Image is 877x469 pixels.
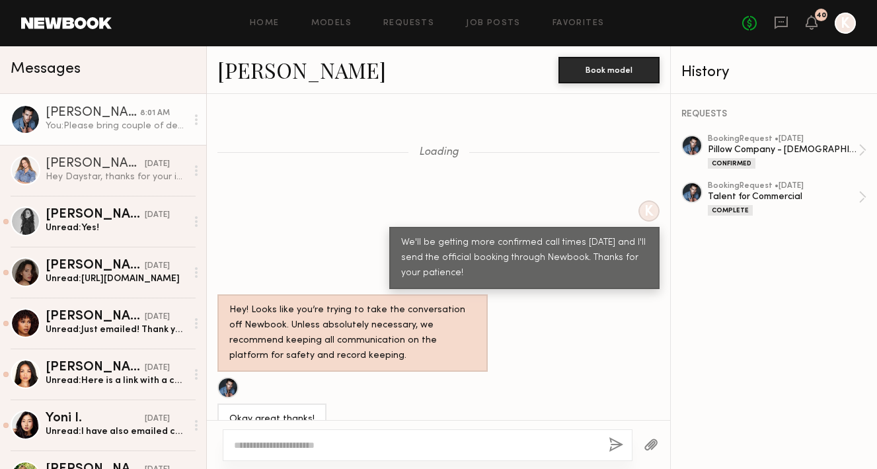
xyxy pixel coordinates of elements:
div: [DATE] [145,158,170,171]
div: Confirmed [708,158,755,169]
div: [PERSON_NAME] [46,310,145,323]
div: [PERSON_NAME] [46,107,140,120]
span: Messages [11,62,81,77]
div: [PERSON_NAME] [46,361,145,374]
div: booking Request • [DATE] [708,135,858,144]
div: Unread: Yes! [46,222,186,234]
div: Unread: Just emailed! Thank you [PERSON_NAME] [46,323,186,336]
div: Yoni I. [46,412,145,425]
div: REQUESTS [681,110,866,119]
div: Hey Daystar, thanks for your interest. I can do in perpetuity for social but not anything else. I... [46,171,186,183]
a: Favorites [553,19,605,28]
div: [DATE] [145,311,170,323]
div: Pillow Company - [DEMOGRAPHIC_DATA] Model Needed - [GEOGRAPHIC_DATA] [708,144,858,156]
div: booking Request • [DATE] [708,182,858,191]
div: 40 [816,12,826,19]
div: [PERSON_NAME] [46,259,145,273]
div: [PERSON_NAME] [46,208,145,222]
a: Home [250,19,280,28]
div: Talent for Commercial [708,191,858,203]
div: 8:01 AM [140,107,170,120]
a: [PERSON_NAME] [217,56,386,84]
div: Unread: Here is a link with a commercial reel, as well as a bunch of photos and digitals of my ha... [46,374,186,387]
div: Hey! Looks like you’re trying to take the conversation off Newbook. Unless absolutely necessary, ... [229,303,476,364]
div: [DATE] [145,413,170,425]
div: We'll be getting more confirmed call times [DATE] and I'll send the official booking through Newb... [401,235,648,281]
a: Models [311,19,352,28]
div: [DATE] [145,260,170,273]
div: Unread: I have also emailed commercial work example that could be somewhat relevant. Thank you! [46,425,186,438]
div: [DATE] [145,209,170,222]
div: [DATE] [145,362,170,374]
a: Requests [383,19,434,28]
div: Complete [708,205,753,216]
a: bookingRequest •[DATE]Talent for CommercialComplete [708,182,866,216]
a: Book model [558,64,660,75]
span: Loading [419,147,459,158]
div: Okay great thanks! [229,412,315,427]
a: Job Posts [466,19,521,28]
button: Book model [558,57,660,83]
div: Unread: [URL][DOMAIN_NAME] [46,273,186,285]
div: [PERSON_NAME] [46,157,145,171]
a: bookingRequest •[DATE]Pillow Company - [DEMOGRAPHIC_DATA] Model Needed - [GEOGRAPHIC_DATA]Confirmed [708,135,866,169]
div: History [681,65,866,80]
a: K [835,13,856,34]
div: You: Please bring couple of denim pants and the green sweater and white Uniqlo whiter whether. Th... [46,120,186,132]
